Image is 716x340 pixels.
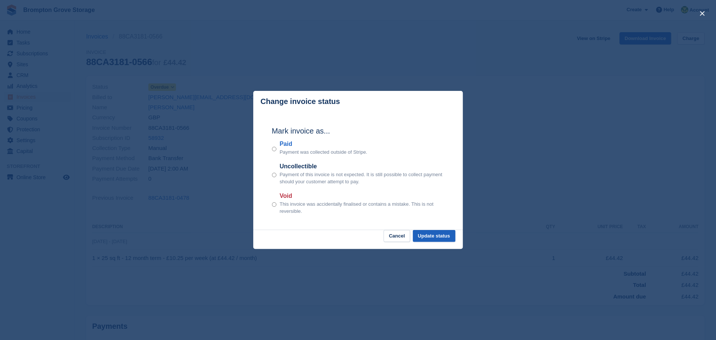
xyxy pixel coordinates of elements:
h2: Mark invoice as... [272,125,444,137]
p: Payment of this invoice is not expected. It is still possible to collect payment should your cust... [280,171,444,186]
button: Cancel [384,230,410,242]
label: Paid [280,140,367,148]
button: Update status [413,230,456,242]
p: Payment was collected outside of Stripe. [280,148,367,156]
button: close [697,7,709,19]
p: Change invoice status [261,97,340,106]
p: This invoice was accidentally finalised or contains a mistake. This is not reversible. [280,200,444,215]
label: Void [280,192,444,200]
label: Uncollectible [280,162,444,171]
